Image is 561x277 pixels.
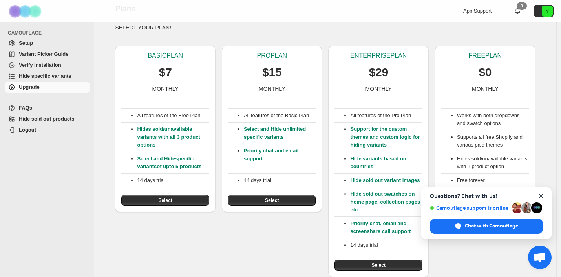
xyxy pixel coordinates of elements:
span: Upgrade [19,84,40,90]
span: CAMOUFLAGE [8,30,90,36]
p: Support for the custom themes and custom logic for hiding variants [350,125,422,149]
p: Priority chat, email and screenshare call support [350,220,422,235]
p: All features of the Free Plan [137,112,209,119]
li: Free forever [457,176,529,184]
p: All features of the Pro Plan [350,112,422,119]
text: Y [546,9,549,13]
a: 0 [513,7,521,15]
a: Upgrade [5,82,90,93]
span: Variant Picker Guide [19,51,68,57]
p: $0 [479,64,492,80]
p: Hide sold out variant images [350,176,422,184]
p: $7 [159,64,172,80]
a: Logout [5,125,90,136]
span: Chat with Camouflage [465,222,518,229]
span: Verify Installation [19,62,61,68]
span: Select [372,262,386,268]
p: $15 [262,64,281,80]
p: 14 days trial [350,241,422,249]
a: Setup [5,38,90,49]
button: Select [121,195,209,206]
p: MONTHLY [365,85,392,93]
a: Hide sold out products [5,114,90,125]
p: $29 [369,64,388,80]
img: Camouflage [6,0,46,22]
span: Select [265,197,279,204]
span: Logout [19,127,36,133]
a: Variant Picker Guide [5,49,90,60]
li: Hides sold/unavailable variants with 1 product option [457,155,529,171]
p: MONTHLY [152,85,178,93]
p: Hide sold out swatches on home page, collection pages etc [350,190,422,214]
p: Priority chat and email support [244,147,316,171]
a: Open chat [528,246,552,269]
a: Hide specific variants [5,71,90,82]
span: Avatar with initials Y [542,6,553,17]
li: Supports all free Shopify and various paid themes [457,133,529,149]
p: Select and Hide of upto 5 products [137,155,209,171]
p: ENTERPRISE PLAN [350,52,407,60]
p: 14 days trial [244,176,316,184]
p: Select and Hide unlimited specific variants [244,125,316,141]
button: Select [334,260,422,271]
button: Avatar with initials Y [534,5,554,17]
li: Works with both dropdowns and swatch options [457,112,529,127]
span: Camouflage support is online [430,205,509,211]
p: All features of the Basic Plan [244,112,316,119]
p: Hides sold/unavailable variants with all 3 product options [137,125,209,149]
button: Select [228,195,316,206]
p: FREE PLAN [469,52,502,60]
span: App Support [463,8,492,14]
p: MONTHLY [259,85,285,93]
span: Questions? Chat with us! [430,193,543,199]
a: FAQs [5,103,90,114]
p: SELECT YOUR PLAN! [115,24,535,31]
span: FAQs [19,105,32,111]
p: MONTHLY [472,85,498,93]
span: Setup [19,40,33,46]
p: Hide variants based on countries [350,155,422,171]
p: PRO PLAN [257,52,287,60]
span: Chat with Camouflage [430,219,543,234]
a: Verify Installation [5,60,90,71]
span: Select [159,197,172,204]
span: Hide specific variants [19,73,71,79]
p: 14 days trial [137,176,209,184]
p: BASIC PLAN [148,52,183,60]
div: 0 [517,2,527,10]
span: Hide sold out products [19,116,75,122]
